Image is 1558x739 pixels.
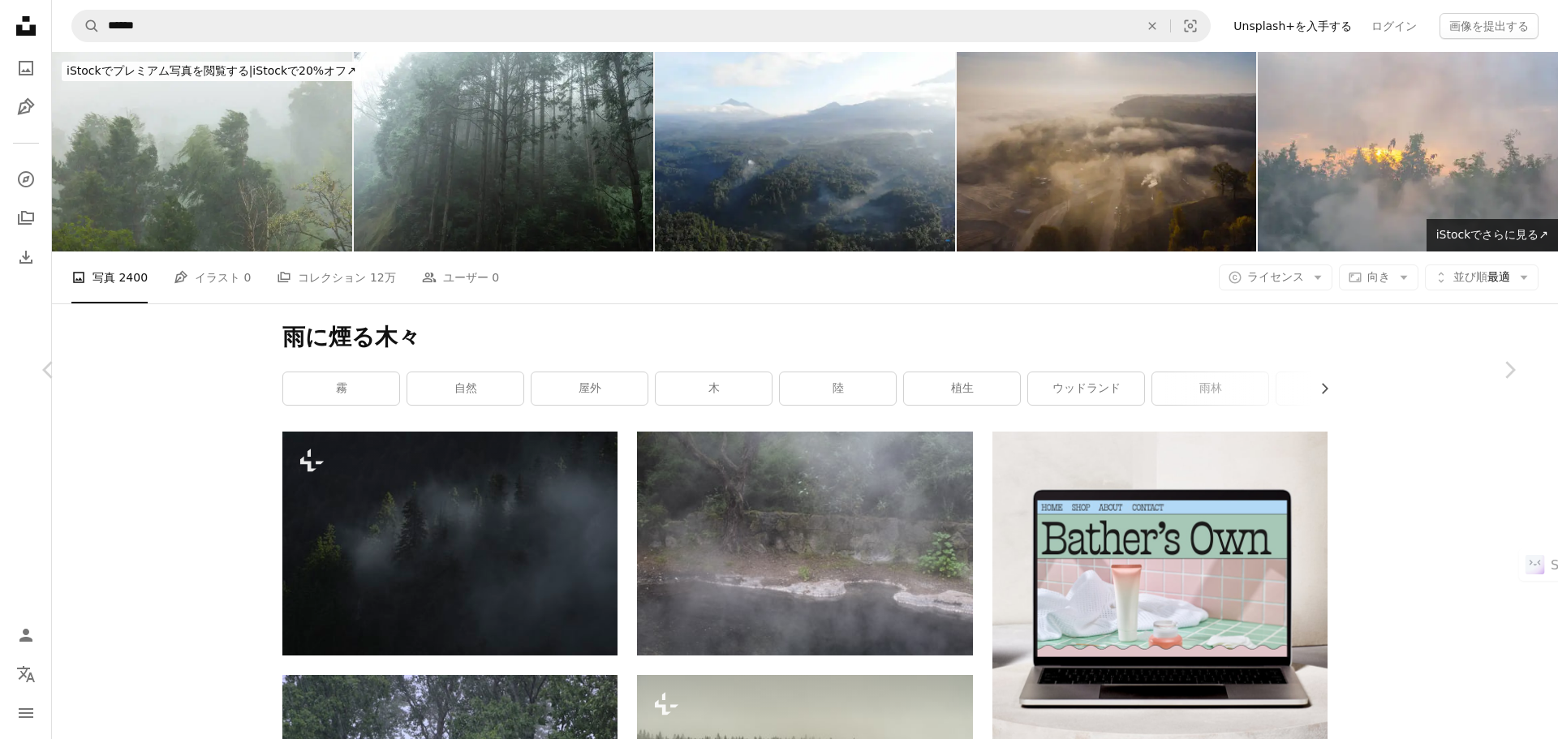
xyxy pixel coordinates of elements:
span: 最適 [1453,269,1510,286]
button: ビジュアル検索 [1171,11,1210,41]
span: iStockで20%オフ ↗ [67,64,356,77]
a: 陸 [780,372,896,405]
a: ユーザー 0 [422,251,499,303]
a: ウッドランド [1028,372,1144,405]
a: ログイン / 登録する [10,619,42,651]
span: ライセンス [1247,270,1304,283]
a: iStockでさらに見る↗ [1427,219,1558,251]
a: Unsplash+を入手する [1224,13,1362,39]
a: ダウンロード履歴 [10,241,42,273]
img: 霞のかかった熱帯林の航空写真 [655,52,955,251]
a: 屋外 [532,372,648,405]
a: 植生 [904,372,1020,405]
a: イラスト [10,91,42,123]
button: 言語 [10,658,42,690]
span: iStockでさらに見る ↗ [1436,228,1548,241]
a: 霧 [283,372,399,405]
button: メニュー [10,697,42,729]
img: 朝霧の航空写真。秋の風景ドローン写真。10 月。自然保護。夜明け [957,52,1257,251]
button: 全てクリア [1134,11,1170,41]
form: サイト内でビジュアルを探す [71,10,1211,42]
a: 木 [656,372,772,405]
span: 向き [1367,270,1390,283]
h1: 雨に煙る木々 [282,323,1328,352]
img: 木々や岩に囲まれた水域 [637,432,972,655]
a: たくさんの木々が生い茂る霧の森 [282,536,618,551]
button: Unsplashで検索する [72,11,100,41]
img: 霧か朝と森のスモッグ、背景に太陽 [1258,52,1558,251]
a: 次へ [1461,292,1558,448]
a: 写真 [10,52,42,84]
button: リストを右にスクロールする [1310,372,1328,405]
span: 0 [492,269,499,286]
button: 画像を提出する [1440,13,1539,39]
a: 天気 [1276,372,1392,405]
button: 並び順最適 [1425,264,1539,290]
a: 木々や岩に囲まれた水域 [637,536,972,551]
span: 0 [244,269,252,286]
span: 並び順 [1453,270,1487,283]
a: 自然 [407,372,523,405]
button: 向き [1339,264,1418,290]
a: イラスト 0 [174,251,251,303]
img: ストーミー悪天候の [52,52,352,251]
a: iStockでプレミアム写真を閲覧する|iStockで20%オフ↗ [52,52,371,91]
a: コレクション [10,202,42,234]
img: 霧に覆われた美しい森 [354,52,654,251]
a: 雨林 [1152,372,1268,405]
a: 探す [10,163,42,195]
span: iStockでプレミアム写真を閲覧する | [67,64,252,77]
span: 12万 [370,269,396,286]
img: たくさんの木々が生い茂る霧の森 [282,432,618,655]
a: ログイン [1362,13,1427,39]
a: コレクション 12万 [277,251,395,303]
button: ライセンス [1219,264,1332,290]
